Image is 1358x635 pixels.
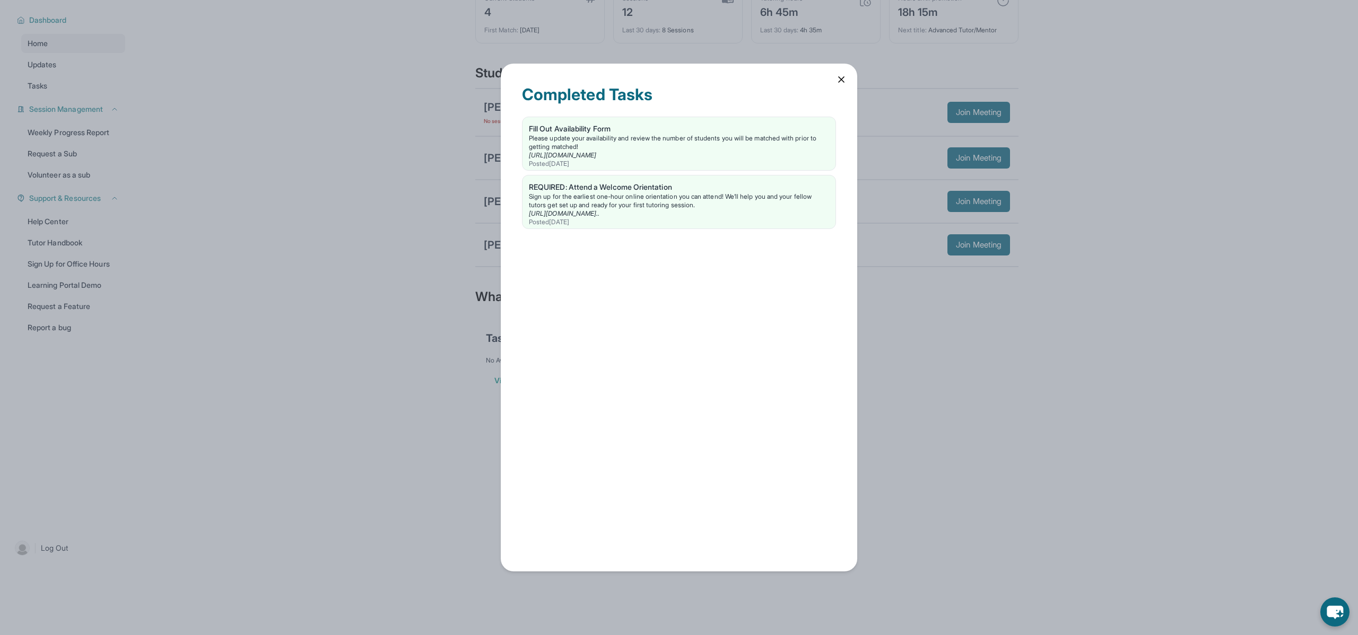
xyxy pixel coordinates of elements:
a: Fill Out Availability FormPlease update your availability and review the number of students you w... [523,117,835,170]
div: Posted [DATE] [529,218,829,226]
div: REQUIRED: Attend a Welcome Orientation [529,182,829,192]
div: Posted [DATE] [529,160,829,168]
div: Sign up for the earliest one-hour online orientation you can attend! We’ll help you and your fell... [529,192,829,209]
a: [URL][DOMAIN_NAME] [529,151,596,159]
div: Completed Tasks [522,85,836,117]
div: Please update your availability and review the number of students you will be matched with prior ... [529,134,829,151]
a: REQUIRED: Attend a Welcome OrientationSign up for the earliest one-hour online orientation you ca... [523,175,835,228]
a: [URL][DOMAIN_NAME].. [529,209,599,217]
button: chat-button [1320,597,1350,627]
div: Fill Out Availability Form [529,124,829,134]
